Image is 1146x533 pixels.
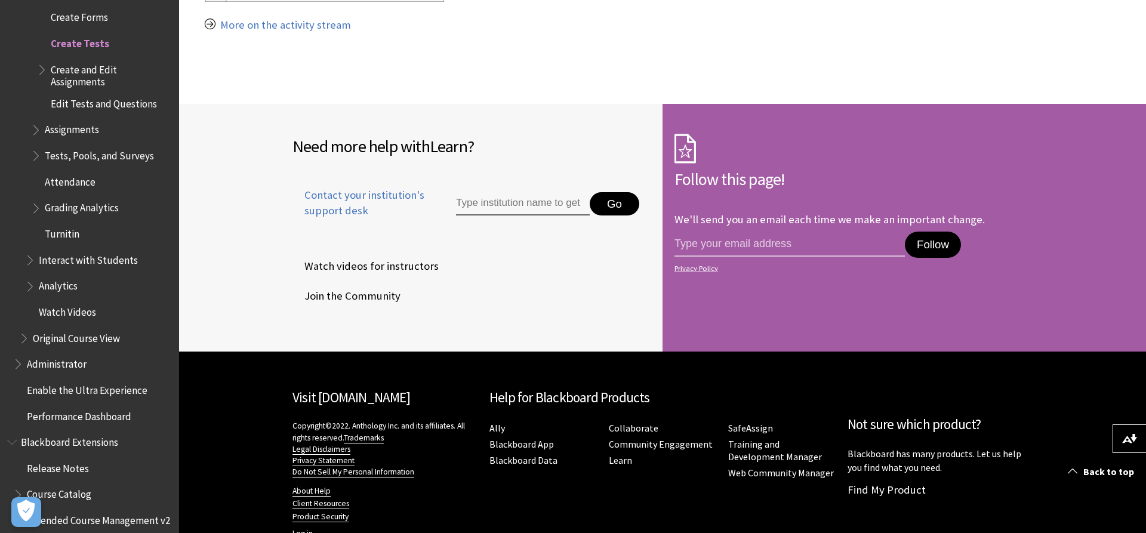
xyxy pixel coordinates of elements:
a: Learn [609,454,632,467]
p: Blackboard has many products. Let us help you find what you need. [848,447,1033,474]
a: Blackboard App [489,438,554,451]
span: Original Course View [33,328,120,344]
button: Go [590,192,639,216]
span: Create Tests [51,33,109,50]
h2: Not sure which product? [848,414,1033,435]
a: Training and Development Manager [728,438,822,463]
a: Privacy Policy [674,264,1029,273]
a: Join the Community [292,287,403,305]
a: Find My Product [848,483,926,497]
span: Tests, Pools, and Surveys [45,146,154,162]
span: Administrator [27,354,87,370]
a: About Help [292,486,331,497]
span: Edit Tests and Questions [51,94,157,110]
a: Back to top [1059,461,1146,483]
input: Type institution name to get support [456,192,590,216]
span: Watch Videos [39,302,96,318]
a: Ally [489,422,505,435]
span: Extended Course Management v2 [27,510,170,526]
input: email address [674,232,905,257]
a: Visit [DOMAIN_NAME] [292,389,410,406]
a: Collaborate [609,422,658,435]
a: Trademarks [344,433,384,443]
span: Create and Edit Assignments [51,60,171,88]
span: Learn [430,135,467,157]
a: Do Not Sell My Personal Information [292,467,414,477]
span: Assignments [45,120,99,136]
span: Interact with Students [39,250,138,266]
span: Turnitin [45,224,79,240]
h2: Need more help with ? [292,134,651,159]
a: Web Community Manager [728,467,834,479]
button: Follow [905,232,961,258]
span: Course Catalog [27,485,91,501]
span: Join the Community [292,287,401,305]
a: Privacy Statement [292,455,355,466]
a: Community Engagement [609,438,713,451]
span: Performance Dashboard [27,406,131,423]
span: Create Forms [51,7,108,23]
span: Watch videos for instructors [292,257,439,275]
a: More on the activity stream [220,18,351,32]
a: Legal Disclaimers [292,444,350,455]
p: Copyright©2022. Anthology Inc. and its affiliates. All rights reserved. [292,420,478,477]
p: We'll send you an email each time we make an important change. [674,212,985,226]
span: Analytics [39,276,78,292]
a: Client Resources [292,498,349,509]
span: Attendance [45,172,95,188]
a: Blackboard Data [489,454,557,467]
a: Watch videos for instructors [292,257,441,275]
span: Contact your institution's support desk [292,187,429,218]
a: Product Security [292,512,349,522]
span: Enable the Ultra Experience [27,380,147,396]
span: Release Notes [27,458,89,475]
h2: Follow this page! [674,167,1033,192]
img: Subscription Icon [674,134,696,164]
span: Grading Analytics [45,198,119,214]
button: Open Preferences [11,497,41,527]
a: Contact your institution's support desk [292,187,429,233]
h2: Help for Blackboard Products [489,387,836,408]
a: SafeAssign [728,422,773,435]
span: Blackboard Extensions [21,432,118,448]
